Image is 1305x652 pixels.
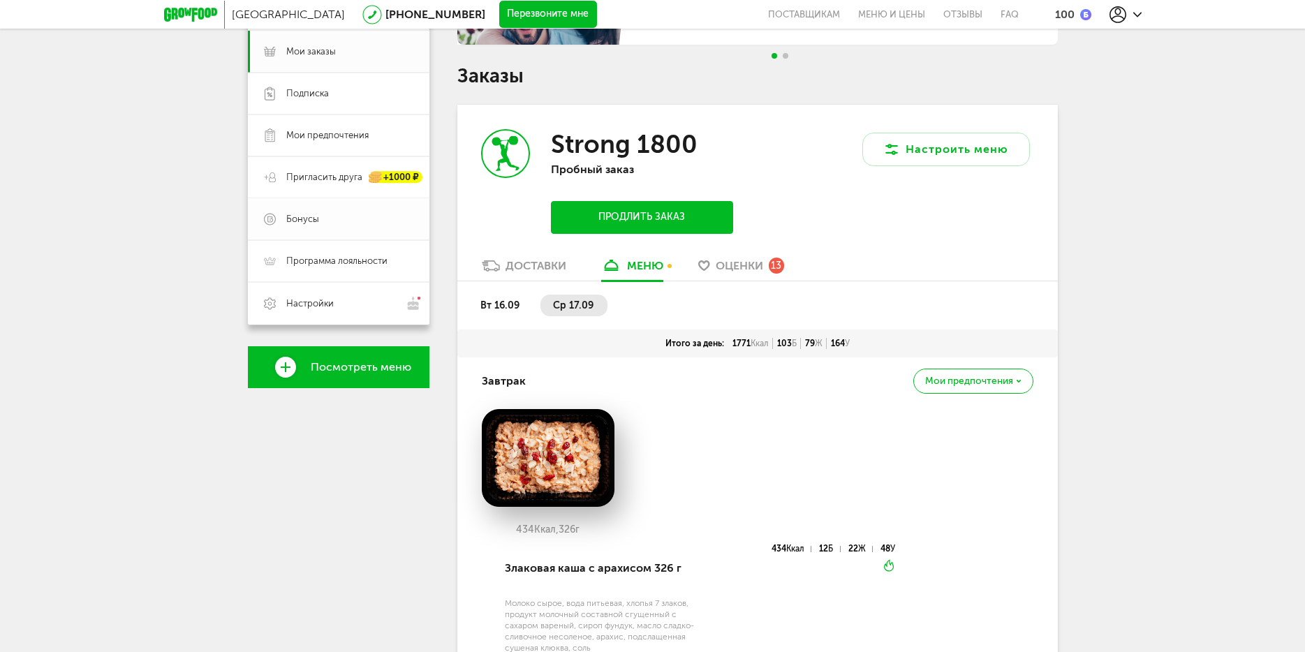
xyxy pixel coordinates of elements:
h1: Заказы [457,67,1058,85]
div: Доставки [506,259,566,272]
span: Мои заказы [286,45,336,58]
div: 79 [801,338,827,349]
div: меню [627,259,663,272]
span: Мои предпочтения [925,376,1013,386]
span: Бонусы [286,213,319,225]
span: Go to slide 2 [783,53,788,59]
h3: Strong 1800 [551,129,698,159]
div: Итого за день: [661,338,728,349]
a: Пригласить друга +1000 ₽ [248,156,429,198]
div: 48 [880,546,895,552]
div: 22 [848,546,873,552]
span: Подписка [286,87,329,100]
a: меню [594,258,670,281]
span: Ккал, [534,524,559,535]
div: 164 [827,338,854,349]
img: big_zDl6ffcyro6hplhP.png [482,409,614,507]
div: 1771 [728,338,773,349]
div: 12 [819,546,840,552]
a: Подписка [248,73,429,114]
div: 13 [769,258,784,273]
a: Мои предпочтения [248,114,429,156]
span: Б [828,544,833,554]
a: Бонусы [248,198,429,240]
div: 434 326 [482,524,614,535]
a: Посмотреть меню [248,346,429,388]
span: Посмотреть меню [311,361,411,373]
p: Пробный заказ [551,163,732,176]
a: [PHONE_NUMBER] [385,8,485,21]
button: Перезвоните мне [499,1,597,29]
a: Доставки [475,258,573,281]
div: Злаковая каша с арахисом 326 г [505,544,698,592]
span: Ккал [786,544,804,554]
span: ср 17.09 [553,299,593,311]
span: Б [792,339,797,348]
span: Ж [858,544,866,554]
a: Программа лояльности [248,240,429,282]
h4: Завтрак [482,368,526,394]
span: Мои предпочтения [286,129,369,142]
span: вт 16.09 [480,299,519,311]
a: Оценки 13 [691,258,791,281]
span: Пригласить друга [286,171,362,184]
img: bonus_b.cdccf46.png [1080,9,1091,20]
a: Настройки [248,282,429,325]
span: Go to slide 1 [772,53,777,59]
button: Продлить заказ [551,201,732,234]
span: Настройки [286,297,334,310]
a: Мои заказы [248,31,429,73]
div: 100 [1055,8,1075,21]
div: +1000 ₽ [369,172,422,184]
span: У [890,544,895,554]
span: Программа лояльности [286,255,388,267]
span: Ккал [751,339,769,348]
div: 103 [773,338,801,349]
button: Настроить меню [862,133,1030,166]
span: Ж [815,339,823,348]
div: 434 [772,546,811,552]
span: Оценки [716,259,763,272]
span: г [575,524,580,535]
span: [GEOGRAPHIC_DATA] [232,8,345,21]
span: У [845,339,850,348]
